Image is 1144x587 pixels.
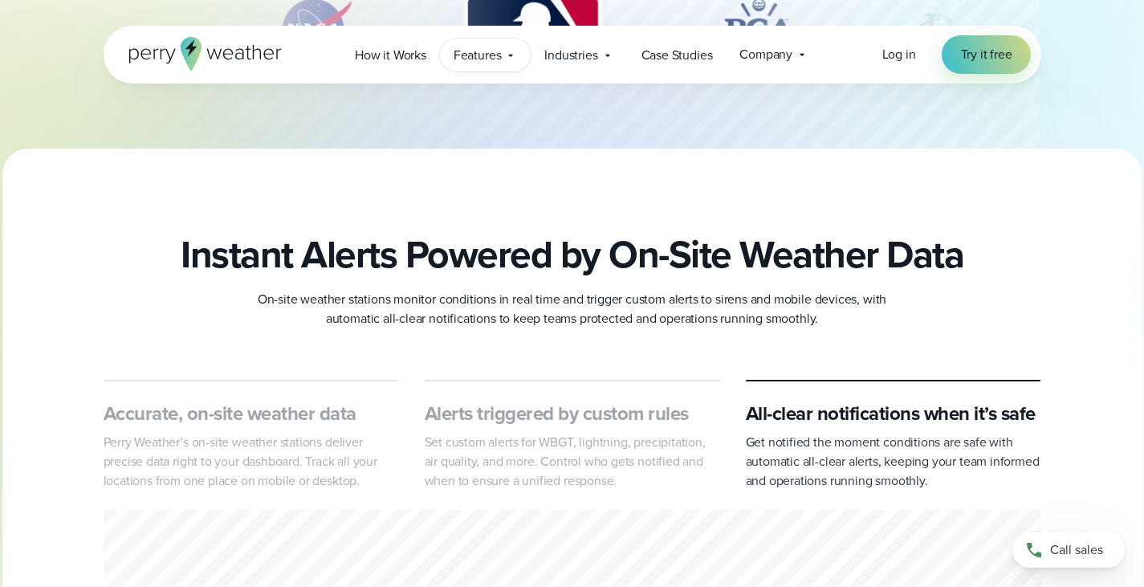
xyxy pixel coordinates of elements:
span: Log in [882,45,916,63]
p: Perry Weather’s on-site weather stations deliver precise data right to your dashboard. Track all ... [104,433,399,491]
h2: Instant Alerts Powered by On-Site Weather Data [181,232,963,277]
a: Try it free [942,35,1032,74]
a: Log in [882,45,916,64]
span: Case Studies [641,46,713,65]
p: Set custom alerts for WBGT, lightning, precipitation, air quality, and more. Control who gets not... [425,433,720,491]
span: Call sales [1050,540,1103,560]
span: Features [454,46,502,65]
a: Case Studies [628,39,727,71]
span: How it Works [355,46,426,65]
iframe: profile [6,23,250,147]
h3: All-clear notifications when it’s safe [746,401,1041,426]
a: Call sales [1012,532,1125,568]
a: How it Works [341,39,440,71]
span: Try it free [961,45,1012,64]
p: On-site weather stations monitor conditions in real time and trigger custom alerts to sirens and ... [251,290,894,328]
p: Get notified the moment conditions are safe with automatic all-clear alerts, keeping your team in... [746,433,1041,491]
span: Company [739,45,792,64]
h3: Accurate, on-site weather data [104,401,399,426]
h3: Alerts triggered by custom rules [425,401,720,426]
span: Industries [544,46,597,65]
